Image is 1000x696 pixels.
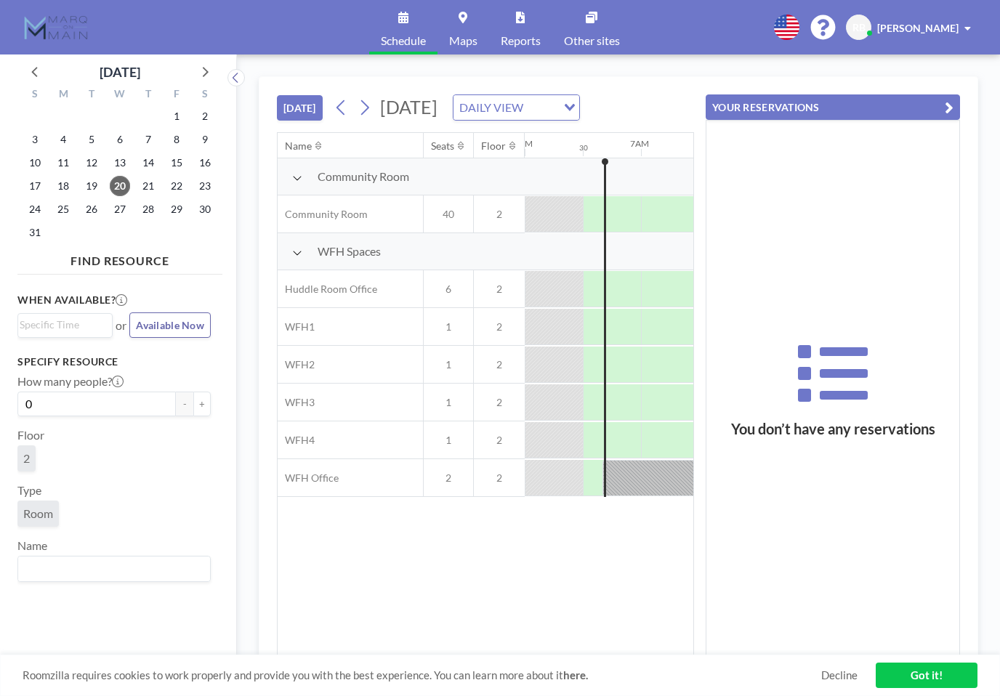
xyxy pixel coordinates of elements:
div: Floor [481,139,506,153]
label: Floor [17,428,44,442]
span: RB [852,21,866,34]
span: Thursday, August 7, 2025 [138,129,158,150]
span: Community Room [318,169,409,184]
span: Friday, August 29, 2025 [166,199,187,219]
span: Schedule [381,35,426,46]
span: WFH Spaces [318,244,381,259]
span: 2 [424,472,473,485]
span: Sunday, August 10, 2025 [25,153,45,173]
div: Search for option [18,557,210,581]
h3: Specify resource [17,355,211,368]
button: [DATE] [277,95,323,121]
a: here. [563,668,588,681]
span: Wednesday, August 20, 2025 [110,176,130,196]
span: WFH2 [278,358,315,371]
span: Room [23,506,53,521]
div: Search for option [453,95,579,120]
span: Huddle Room Office [278,283,377,296]
span: Monday, August 25, 2025 [53,199,73,219]
span: Saturday, August 2, 2025 [195,106,215,126]
span: Sunday, August 3, 2025 [25,129,45,150]
span: 40 [424,208,473,221]
span: Friday, August 15, 2025 [166,153,187,173]
span: 1 [424,434,473,447]
span: Maps [449,35,477,46]
span: 1 [424,358,473,371]
span: Community Room [278,208,368,221]
span: Friday, August 1, 2025 [166,106,187,126]
div: S [190,86,219,105]
span: Saturday, August 30, 2025 [195,199,215,219]
span: Monday, August 4, 2025 [53,129,73,150]
div: Seats [431,139,454,153]
span: [DATE] [380,96,437,118]
label: How many people? [17,374,124,389]
button: + [193,392,211,416]
span: 2 [23,451,30,466]
span: Sunday, August 24, 2025 [25,199,45,219]
span: Sunday, August 17, 2025 [25,176,45,196]
label: Name [17,538,47,553]
a: Got it! [876,663,977,688]
div: T [78,86,106,105]
img: organization-logo [23,13,89,42]
span: Tuesday, August 19, 2025 [81,176,102,196]
span: Thursday, August 21, 2025 [138,176,158,196]
span: Reports [501,35,541,46]
span: Sunday, August 31, 2025 [25,222,45,243]
span: WFH Office [278,472,339,485]
span: 2 [474,208,525,221]
span: Wednesday, August 13, 2025 [110,153,130,173]
span: Monday, August 11, 2025 [53,153,73,173]
span: Other sites [564,35,620,46]
span: Wednesday, August 6, 2025 [110,129,130,150]
span: 1 [424,396,473,409]
div: Name [285,139,312,153]
span: Tuesday, August 26, 2025 [81,199,102,219]
span: [PERSON_NAME] [877,22,959,34]
label: Type [17,483,41,498]
div: M [49,86,78,105]
div: 7AM [630,138,649,149]
span: Tuesday, August 12, 2025 [81,153,102,173]
input: Search for option [528,98,555,117]
a: Decline [821,668,858,682]
span: 6 [424,283,473,296]
span: 2 [474,472,525,485]
div: Search for option [18,314,112,336]
input: Search for option [20,559,202,578]
span: Saturday, August 16, 2025 [195,153,215,173]
span: Thursday, August 14, 2025 [138,153,158,173]
span: WFH3 [278,396,315,409]
span: WFH1 [278,320,315,333]
span: Friday, August 22, 2025 [166,176,187,196]
span: Thursday, August 28, 2025 [138,199,158,219]
div: T [134,86,162,105]
div: F [162,86,190,105]
span: or [116,318,126,333]
span: 2 [474,283,525,296]
span: Available Now [136,319,204,331]
span: 2 [474,358,525,371]
span: 2 [474,434,525,447]
span: DAILY VIEW [456,98,526,117]
div: [DATE] [100,62,140,82]
div: S [21,86,49,105]
span: 1 [424,320,473,333]
span: Saturday, August 9, 2025 [195,129,215,150]
span: WFH4 [278,434,315,447]
span: Friday, August 8, 2025 [166,129,187,150]
span: 2 [474,320,525,333]
button: - [176,392,193,416]
span: Saturday, August 23, 2025 [195,176,215,196]
div: 30 [579,143,588,153]
div: W [106,86,134,105]
span: Monday, August 18, 2025 [53,176,73,196]
span: Wednesday, August 27, 2025 [110,199,130,219]
button: Available Now [129,312,211,338]
h3: You don’t have any reservations [706,420,959,438]
input: Search for option [20,317,104,333]
button: YOUR RESERVATIONS [706,94,960,120]
span: Tuesday, August 5, 2025 [81,129,102,150]
span: 2 [474,396,525,409]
